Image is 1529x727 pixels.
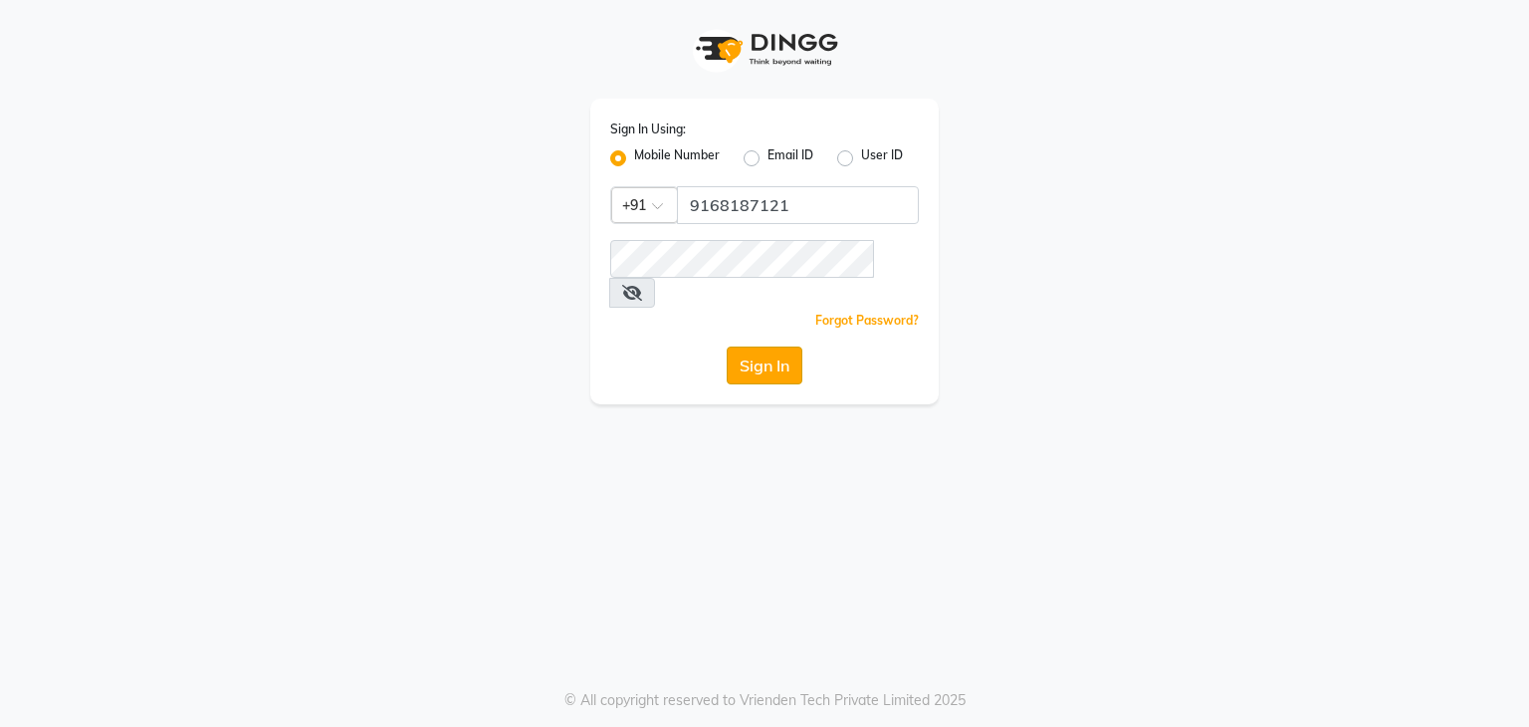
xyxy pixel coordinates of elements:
[727,347,802,384] button: Sign In
[610,240,874,278] input: Username
[677,186,919,224] input: Username
[610,121,686,138] label: Sign In Using:
[767,146,813,170] label: Email ID
[685,20,844,79] img: logo1.svg
[861,146,903,170] label: User ID
[634,146,720,170] label: Mobile Number
[815,313,919,328] a: Forgot Password?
